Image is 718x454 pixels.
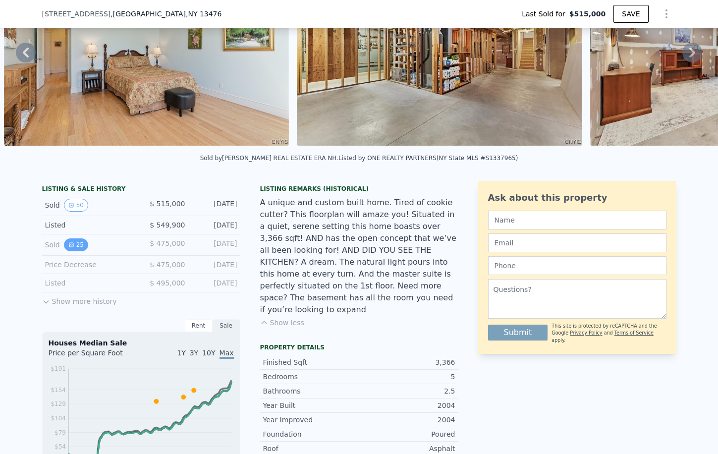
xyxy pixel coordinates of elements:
[64,238,88,251] button: View historical data
[569,9,606,19] span: $515,000
[150,261,185,269] span: $ 475,000
[614,330,654,336] a: Terms of Service
[488,325,548,340] button: Submit
[359,386,455,396] div: 2.5
[202,349,215,357] span: 10Y
[110,9,221,19] span: , [GEOGRAPHIC_DATA]
[190,349,198,357] span: 3Y
[42,9,111,19] span: [STREET_ADDRESS]
[263,400,359,410] div: Year Built
[260,343,458,351] div: Property details
[42,185,240,195] div: LISTING & SALE HISTORY
[359,429,455,439] div: Poured
[55,443,66,450] tspan: $54
[260,185,458,193] div: Listing Remarks (Historical)
[55,429,66,436] tspan: $79
[45,278,133,288] div: Listed
[657,4,676,24] button: Show Options
[49,348,141,364] div: Price per Square Foot
[193,199,237,212] div: [DATE]
[177,349,185,357] span: 1Y
[613,5,648,23] button: SAVE
[263,386,359,396] div: Bathrooms
[193,220,237,230] div: [DATE]
[45,260,133,270] div: Price Decrease
[263,372,359,382] div: Bedrooms
[150,239,185,247] span: $ 475,000
[193,238,237,251] div: [DATE]
[150,200,185,208] span: $ 515,000
[51,387,66,394] tspan: $154
[45,238,133,251] div: Sold
[49,338,234,348] div: Houses Median Sale
[150,221,185,229] span: $ 549,900
[42,292,117,306] button: Show more history
[64,199,88,212] button: View historical data
[193,260,237,270] div: [DATE]
[263,357,359,367] div: Finished Sqft
[263,429,359,439] div: Foundation
[488,233,666,252] input: Email
[213,319,240,332] div: Sale
[488,211,666,229] input: Name
[522,9,569,19] span: Last Sold for
[193,278,237,288] div: [DATE]
[338,155,518,162] div: Listed by ONE REALTY PARTNERS (NY State MLS #S1337965)
[186,10,221,18] span: , NY 13476
[359,357,455,367] div: 3,366
[51,415,66,422] tspan: $104
[359,444,455,454] div: Asphalt
[200,155,338,162] div: Sold by [PERSON_NAME] REAL ESTATE ERA NH .
[359,400,455,410] div: 2004
[45,220,133,230] div: Listed
[51,400,66,407] tspan: $129
[185,319,213,332] div: Rent
[51,365,66,372] tspan: $191
[150,279,185,287] span: $ 495,000
[488,191,666,205] div: Ask about this property
[570,330,602,336] a: Privacy Policy
[260,318,304,328] button: Show less
[263,444,359,454] div: Roof
[359,372,455,382] div: 5
[488,256,666,275] input: Phone
[359,415,455,425] div: 2004
[45,199,133,212] div: Sold
[220,349,234,359] span: Max
[552,323,666,344] div: This site is protected by reCAPTCHA and the Google and apply.
[260,197,458,316] div: A unique and custom built home. Tired of cookie cutter? This floorplan will amaze you! Situated i...
[263,415,359,425] div: Year Improved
